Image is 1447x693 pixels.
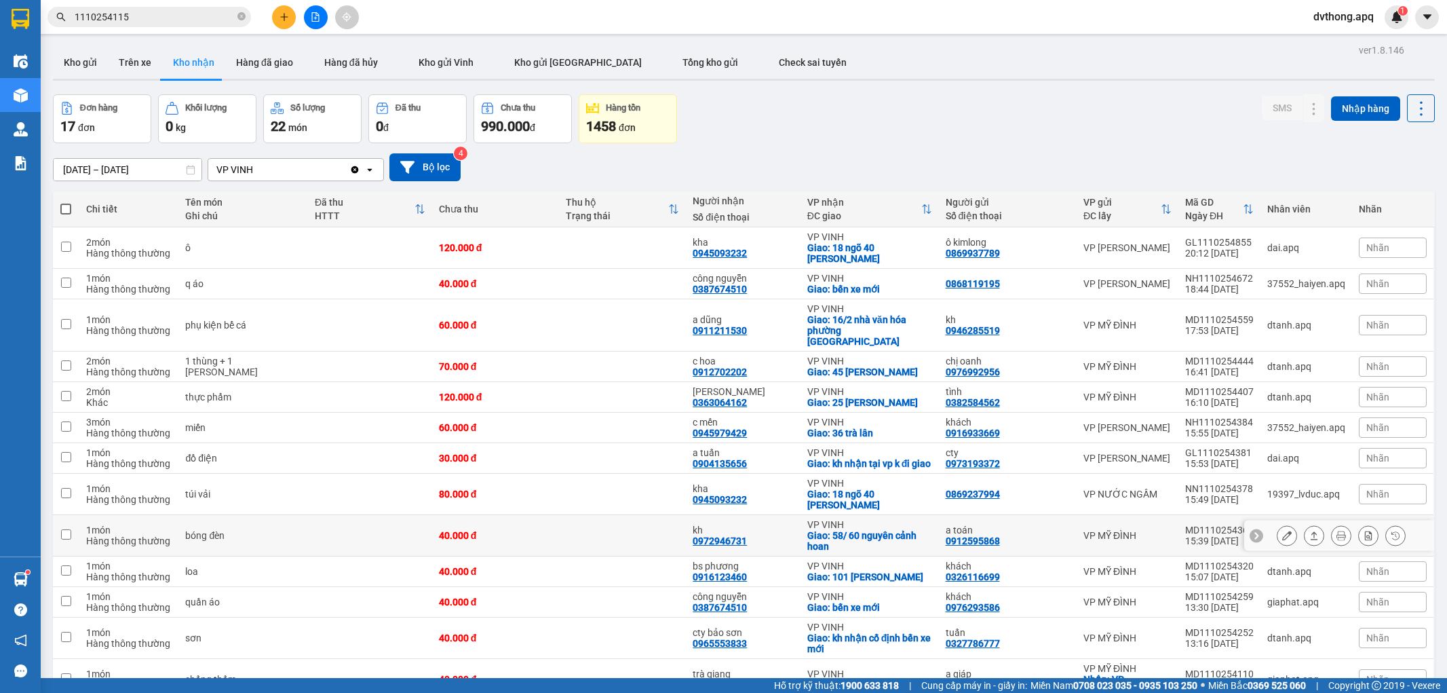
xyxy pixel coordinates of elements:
[807,303,932,314] div: VP VINH
[368,94,467,143] button: Đã thu0đ
[14,88,28,102] img: warehouse-icon
[1267,566,1345,577] div: dtanh.apq
[1083,392,1172,402] div: VP MỸ ĐÌNH
[946,638,1000,649] div: 0327786777
[86,367,172,377] div: Hàng thông thường
[1185,447,1254,458] div: GL1110254381
[1208,678,1306,693] span: Miền Bắc
[1185,210,1243,221] div: Ngày ĐH
[1083,320,1172,331] div: VP MỸ ĐÌNH
[1366,597,1389,607] span: Nhãn
[86,397,172,408] div: Khác
[807,210,921,221] div: ĐC giao
[86,561,172,572] div: 1 món
[807,591,932,602] div: VP VINH
[1267,633,1345,643] div: dtanh.apq
[693,195,793,206] div: Người nhận
[693,273,793,284] div: công nguyễn
[1185,397,1254,408] div: 16:10 [DATE]
[1185,494,1254,505] div: 15:49 [DATE]
[779,57,847,68] span: Check sai tuyến
[693,325,747,336] div: 0911211530
[26,570,30,574] sup: 1
[185,197,301,208] div: Tên món
[1267,597,1345,607] div: giaphat.apq
[80,103,117,113] div: Đơn hàng
[1248,680,1306,691] strong: 0369 525 060
[56,12,66,22] span: search
[693,572,747,582] div: 0916123460
[1083,278,1172,289] div: VP [PERSON_NAME]
[1366,674,1389,685] span: Nhãn
[1185,248,1254,259] div: 20:12 [DATE]
[14,156,28,170] img: solution-icon
[1267,489,1345,500] div: 19397_lvduc.apq
[1083,663,1172,674] div: VP MỸ ĐÌNH
[1185,314,1254,325] div: MD1110254559
[86,525,172,536] div: 1 món
[185,242,301,253] div: ô
[693,458,747,469] div: 0904135656
[1185,273,1254,284] div: NH1110254672
[946,237,1070,248] div: ô kimlong
[162,46,225,79] button: Kho nhận
[1267,204,1345,214] div: Nhân viên
[1185,627,1254,638] div: MD1110254252
[807,417,932,428] div: VP VINH
[946,417,1070,428] div: khách
[14,572,28,586] img: warehouse-icon
[1083,361,1172,372] div: VP MỸ ĐÌNH
[439,489,552,500] div: 80.000 đ
[807,386,932,397] div: VP VINH
[86,627,172,638] div: 1 món
[807,669,932,679] div: VP VINH
[946,325,1000,336] div: 0946285519
[14,634,27,647] span: notification
[566,197,668,208] div: Thu hộ
[909,678,911,693] span: |
[439,530,552,541] div: 40.000 đ
[439,361,552,372] div: 70.000 đ
[807,633,932,654] div: Giao: kh nhận cố định bến xe mới
[946,386,1070,397] div: tình
[439,204,552,214] div: Chưa thu
[395,103,421,113] div: Đã thu
[185,422,301,433] div: miến
[807,284,932,295] div: Giao: bến xe mới
[1400,6,1405,16] span: 1
[946,627,1070,638] div: tuấn
[1398,6,1408,16] sup: 1
[693,525,793,536] div: kh
[439,633,552,643] div: 40.000 đ
[1083,530,1172,541] div: VP MỸ ĐÌNH
[185,392,301,402] div: thực phẩm
[185,320,301,331] div: phụ kiện bể cá
[225,46,304,79] button: Hàng đã giao
[185,103,227,113] div: Khối lượng
[176,122,186,133] span: kg
[308,191,432,227] th: Toggle SortBy
[1303,8,1385,25] span: dvthong.apq
[841,680,899,691] strong: 1900 633 818
[807,314,932,347] div: Giao: 16/2 nhà văn hóa phường cửa nam
[254,163,256,176] input: Selected VP VINH.
[946,489,1000,500] div: 0869237994
[586,118,616,134] span: 1458
[682,57,738,68] span: Tổng kho gửi
[693,237,793,248] div: kha
[272,5,296,29] button: plus
[921,678,1027,693] span: Cung cấp máy in - giấy in:
[1185,638,1254,649] div: 13:16 [DATE]
[1083,197,1161,208] div: VP gửi
[1185,572,1254,582] div: 15:07 [DATE]
[579,94,677,143] button: Hàng tồn1458đơn
[946,591,1070,602] div: khách
[693,627,793,638] div: cty bảo sơn
[774,678,899,693] span: Hỗ trợ kỹ thuật:
[216,163,253,176] div: VP VINH
[86,284,172,295] div: Hàng thông thường
[86,273,172,284] div: 1 món
[14,664,27,677] span: message
[1185,525,1254,536] div: MD1110254360
[1391,11,1403,23] img: icon-new-feature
